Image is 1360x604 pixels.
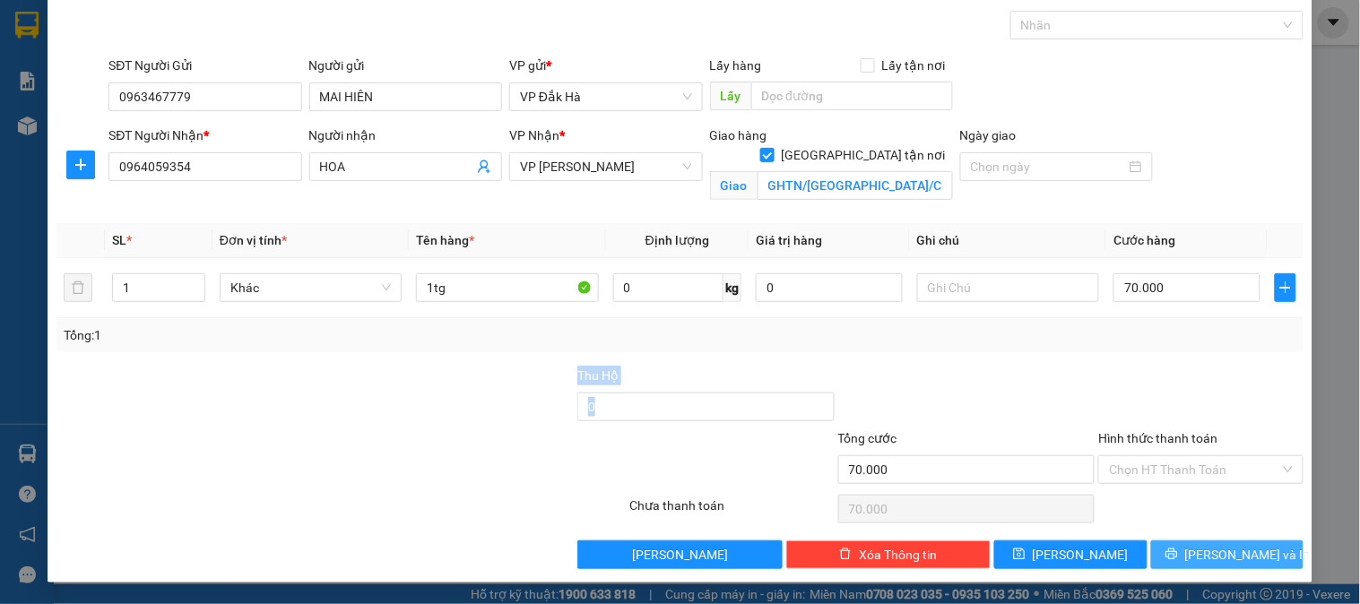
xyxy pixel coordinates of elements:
[1151,540,1304,569] button: printer[PERSON_NAME] và In
[416,233,474,247] span: Tên hàng
[1113,233,1175,247] span: Cước hàng
[1165,548,1178,562] span: printer
[994,540,1147,569] button: save[PERSON_NAME]
[108,56,301,75] div: SĐT Người Gửi
[520,83,691,110] span: VP Đắk Hà
[309,125,502,145] div: Người nhận
[509,56,702,75] div: VP gửi
[15,17,43,36] span: Gửi:
[64,325,526,345] div: Tổng: 1
[1098,431,1217,445] label: Hình thức thanh toán
[13,117,41,136] span: CR :
[960,128,1017,142] label: Ngày giao
[875,56,953,75] span: Lấy tận nơi
[628,496,836,527] div: Chưa thanh toán
[153,17,196,36] span: Nhận:
[15,37,141,58] div: .
[230,274,391,301] span: Khác
[416,273,598,302] input: VD: Bàn, Ghế
[577,368,619,383] span: Thu Hộ
[1013,548,1026,562] span: save
[577,540,782,569] button: [PERSON_NAME]
[112,233,126,247] span: SL
[1275,273,1296,302] button: plus
[153,15,335,58] div: VP [GEOGRAPHIC_DATA]
[838,431,897,445] span: Tổng cước
[220,233,287,247] span: Đơn vị tính
[756,273,903,302] input: 0
[775,145,953,165] span: [GEOGRAPHIC_DATA] tận nơi
[1185,545,1311,565] span: [PERSON_NAME] và In
[477,160,491,174] span: user-add
[758,171,953,200] input: Giao tận nơi
[309,56,502,75] div: Người gửi
[710,82,751,110] span: Lấy
[710,58,762,73] span: Lấy hàng
[1033,545,1129,565] span: [PERSON_NAME]
[910,223,1106,258] th: Ghi chú
[839,548,852,562] span: delete
[15,58,141,83] div: 0866602603
[66,151,95,179] button: plus
[520,153,691,180] span: VP Thành Thái
[108,125,301,145] div: SĐT Người Nhận
[756,233,822,247] span: Giá trị hàng
[153,80,335,105] div: 0905138009
[509,128,559,142] span: VP Nhận
[710,128,767,142] span: Giao hàng
[632,545,728,565] span: [PERSON_NAME]
[67,158,94,172] span: plus
[786,540,991,569] button: deleteXóa Thông tin
[15,15,141,37] div: VP Đắk Hà
[917,273,1099,302] input: Ghi Chú
[153,58,335,80] div: .
[971,157,1126,177] input: Ngày giao
[859,545,937,565] span: Xóa Thông tin
[1276,280,1295,295] span: plus
[13,116,143,137] div: 50.000
[64,273,92,302] button: delete
[751,82,953,110] input: Dọc đường
[710,171,758,200] span: Giao
[645,233,709,247] span: Định lượng
[723,273,741,302] span: kg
